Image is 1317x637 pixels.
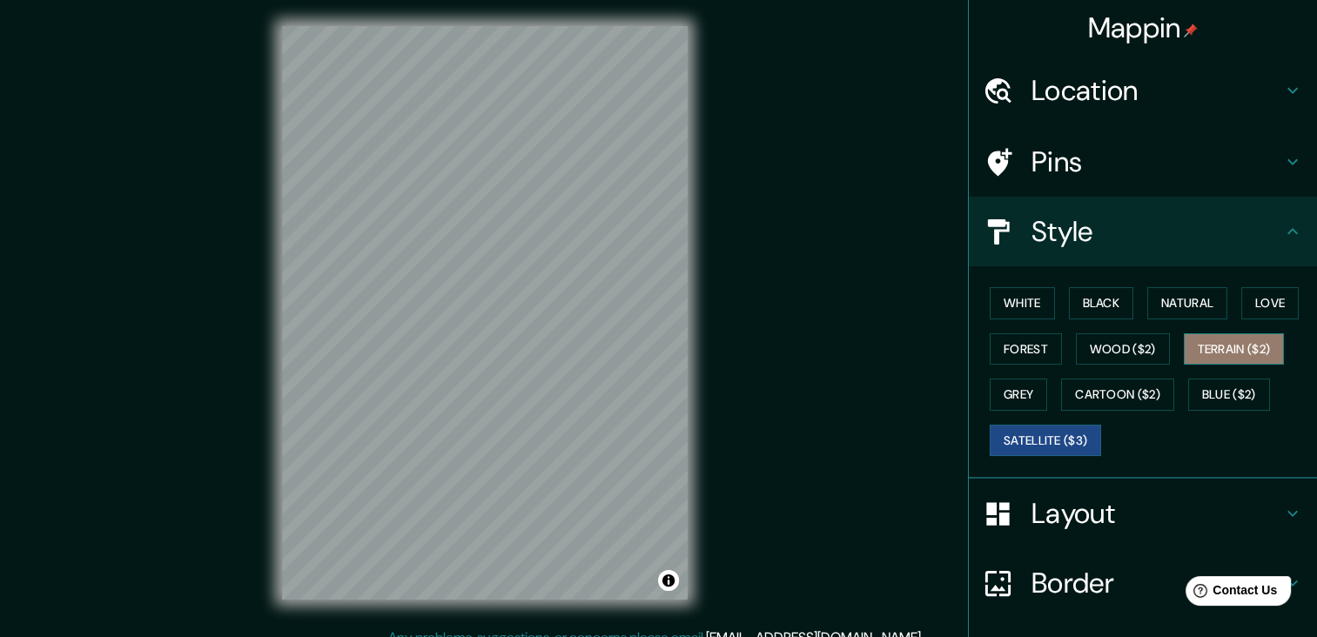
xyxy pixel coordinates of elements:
[1241,287,1299,319] button: Love
[1147,287,1227,319] button: Natural
[282,26,688,600] canvas: Map
[1031,73,1282,108] h4: Location
[990,379,1047,411] button: Grey
[1031,144,1282,179] h4: Pins
[969,548,1317,618] div: Border
[1162,569,1298,618] iframe: Help widget launcher
[969,197,1317,266] div: Style
[1069,287,1134,319] button: Black
[1031,566,1282,600] h4: Border
[1088,10,1199,45] h4: Mappin
[1061,379,1174,411] button: Cartoon ($2)
[990,287,1055,319] button: White
[1188,379,1270,411] button: Blue ($2)
[1031,214,1282,249] h4: Style
[969,479,1317,548] div: Layout
[969,56,1317,125] div: Location
[990,333,1062,365] button: Forest
[1184,23,1198,37] img: pin-icon.png
[1184,333,1285,365] button: Terrain ($2)
[1076,333,1170,365] button: Wood ($2)
[1031,496,1282,531] h4: Layout
[990,425,1101,457] button: Satellite ($3)
[969,127,1317,197] div: Pins
[658,570,679,591] button: Toggle attribution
